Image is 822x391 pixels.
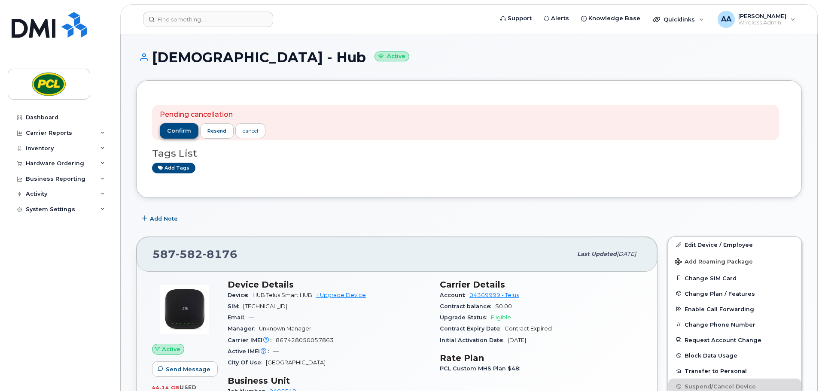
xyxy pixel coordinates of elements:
[668,348,801,363] button: Block Data Usage
[440,325,505,332] span: Contract Expiry Date
[668,301,801,317] button: Enable Call Forwarding
[176,248,203,261] span: 582
[228,279,429,290] h3: Device Details
[243,127,258,135] div: cancel
[675,258,753,267] span: Add Roaming Package
[249,314,254,321] span: —
[374,52,409,61] small: Active
[152,361,218,377] button: Send Message
[495,303,512,309] span: $0.00
[316,292,366,298] a: + Upgrade Device
[685,306,754,312] span: Enable Call Forwarding
[200,123,234,139] button: resend
[469,292,519,298] a: 04369999 - Telus
[668,237,801,252] a: Edit Device / Employee
[577,251,617,257] span: Last updated
[152,248,237,261] span: 587
[180,384,197,391] span: used
[150,215,178,223] span: Add Note
[152,148,786,159] h3: Tags List
[491,314,511,321] span: Eligible
[440,314,491,321] span: Upgrade Status
[668,332,801,348] button: Request Account Change
[207,127,226,134] span: resend
[152,163,195,173] a: Add tags
[136,211,185,226] button: Add Note
[668,317,801,332] button: Change Phone Number
[253,292,312,298] span: HUB Telus Smart HUB
[228,314,249,321] span: Email
[505,325,552,332] span: Contract Expired
[440,337,508,343] span: Initial Activation Date
[159,284,210,335] img: image20231002-4137094-1t73e06.jpeg
[685,383,756,390] span: Suspend/Cancel Device
[440,279,642,290] h3: Carrier Details
[136,50,802,65] h1: [DEMOGRAPHIC_DATA] - Hub
[228,348,273,355] span: Active IMEI
[167,127,191,135] span: confirm
[162,345,180,353] span: Active
[668,363,801,379] button: Transfer to Personal
[508,337,526,343] span: [DATE]
[273,348,279,355] span: —
[668,270,801,286] button: Change SIM Card
[160,123,198,139] button: confirm
[235,123,265,138] a: cancel
[617,251,636,257] span: [DATE]
[228,292,253,298] span: Device
[228,303,243,309] span: SIM
[166,365,210,373] span: Send Message
[259,325,311,332] span: Unknown Manager
[228,376,429,386] h3: Business Unit
[152,385,180,391] span: 44.14 GB
[160,110,265,120] p: Pending cancellation
[228,337,276,343] span: Carrier IMEI
[203,248,237,261] span: 8176
[440,303,495,309] span: Contract balance
[668,286,801,301] button: Change Plan / Features
[276,337,334,343] span: 867428050057863
[228,325,259,332] span: Manager
[440,353,642,363] h3: Rate Plan
[685,290,755,297] span: Change Plan / Features
[440,365,524,372] span: PCL Custom MHS Plan $48
[228,359,266,366] span: City Of Use
[668,252,801,270] button: Add Roaming Package
[440,292,469,298] span: Account
[266,359,326,366] span: [GEOGRAPHIC_DATA]
[243,303,287,309] span: [TECHNICAL_ID]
